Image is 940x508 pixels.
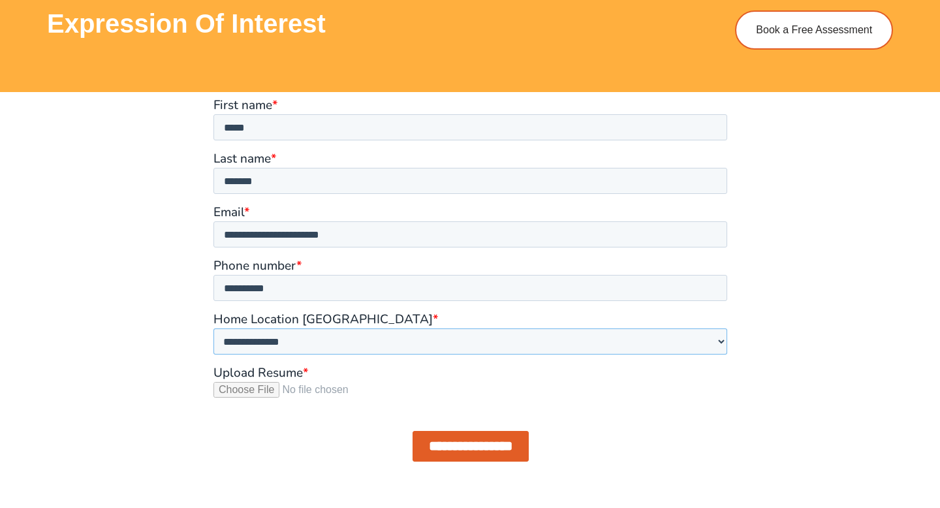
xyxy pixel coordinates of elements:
iframe: Form 0 [213,99,727,484]
h3: Expression of Interest [47,10,713,37]
span: Book a Free Assessment [756,25,872,35]
a: Book a Free Assessment [735,10,893,50]
iframe: Chat Widget [716,360,940,508]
